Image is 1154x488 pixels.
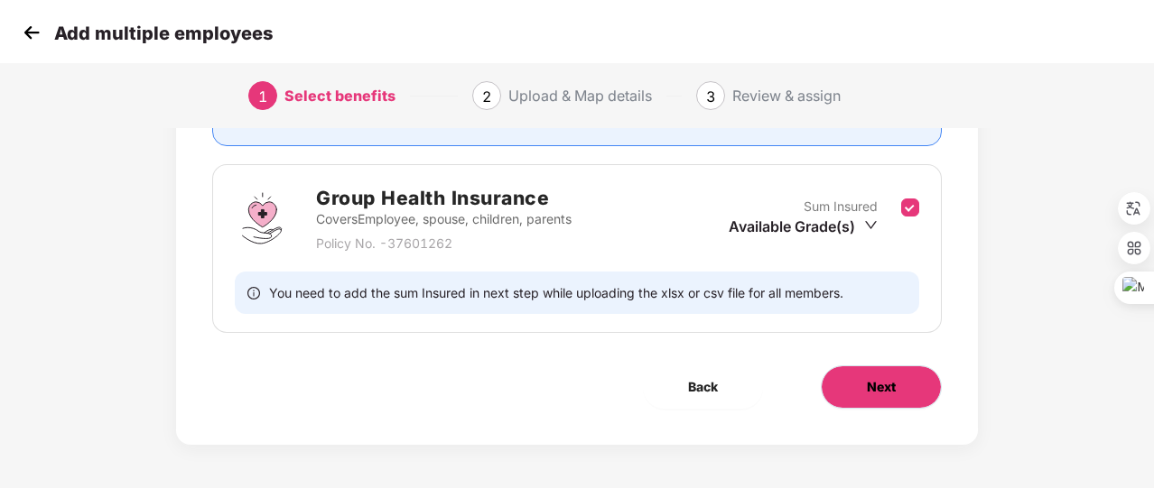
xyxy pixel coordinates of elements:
[508,81,652,110] div: Upload & Map details
[729,216,878,236] div: Available Grade(s)
[316,183,572,213] h2: Group Health Insurance
[864,218,878,232] span: down
[643,365,763,409] button: Back
[258,87,267,106] span: 1
[235,191,289,245] img: svg+xml;base64,PHN2ZyBpZD0iR3JvdXBfSGVhbHRoX0luc3VyYW5jZSIgZGF0YS1uYW1lPSJHcm91cCBIZWFsdGggSW5zdX...
[269,284,843,301] span: You need to add the sum Insured in next step while uploading the xlsx or csv file for all members.
[316,209,572,229] p: Covers Employee, spouse, children, parents
[247,284,260,301] span: info-circle
[284,81,396,110] div: Select benefits
[688,377,718,397] span: Back
[804,197,878,216] p: Sum Insured
[706,87,715,106] span: 3
[482,87,491,106] span: 2
[18,19,45,46] img: svg+xml;base64,PHN2ZyB4bWxucz0iaHR0cDovL3d3dy53My5vcmcvMjAwMC9zdmciIHdpZHRoPSIzMCIgaGVpZ2h0PSIzMC...
[54,23,273,44] p: Add multiple employees
[316,234,572,253] p: Policy No. - 37601262
[732,81,841,110] div: Review & assign
[867,377,896,397] span: Next
[821,365,942,409] button: Next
